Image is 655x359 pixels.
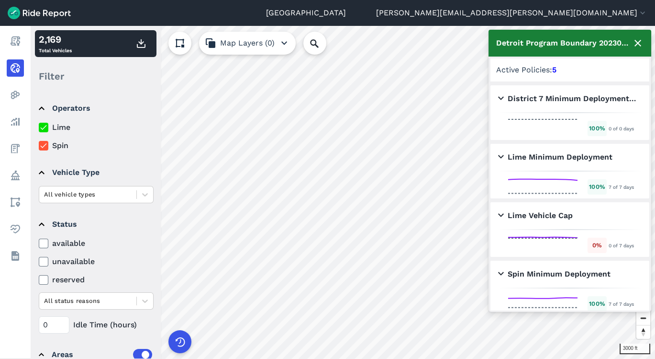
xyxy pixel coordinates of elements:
label: unavailable [39,256,154,267]
label: Spin [39,140,154,151]
strong: 5 [552,65,556,74]
h2: District 7 Minimum Deployment - Spin [498,93,638,104]
button: Reset bearing to north [636,325,650,339]
div: 0 of 0 days [609,124,634,133]
a: Datasets [7,247,24,265]
h2: Active Policies: [496,64,644,76]
h2: Spin Minimum Deployment [498,268,611,280]
a: Analyze [7,113,24,130]
button: Map Layers (0) [199,32,296,55]
canvas: Map [31,26,655,359]
div: Idle Time (hours) [39,316,154,334]
div: 2,169 [39,32,72,46]
div: 100 % [588,296,607,311]
input: Search Location or Vehicles [303,32,342,55]
a: Policy [7,167,24,184]
div: 0 of 7 days [609,241,634,250]
div: Filter [35,61,156,91]
label: available [39,238,154,249]
img: Ride Report [8,7,71,19]
a: Fees [7,140,24,157]
div: 100 % [588,179,607,194]
a: Heatmaps [7,86,24,104]
a: [GEOGRAPHIC_DATA] [266,7,346,19]
a: Areas [7,194,24,211]
label: reserved [39,274,154,286]
a: Health [7,220,24,238]
div: 100 % [588,121,607,136]
div: 3000 ft [620,344,650,354]
div: 7 of 7 days [609,300,634,308]
div: 0 % [588,238,607,253]
div: Total Vehicles [39,32,72,55]
h2: Lime Minimum Deployment [498,151,612,163]
h2: Lime Vehicle Cap [498,210,573,221]
button: [PERSON_NAME][EMAIL_ADDRESS][PERSON_NAME][DOMAIN_NAME] [376,7,647,19]
a: Report [7,33,24,50]
label: Lime [39,122,154,133]
div: 7 of 7 days [609,183,634,191]
a: Realtime [7,59,24,77]
h1: Detroit Program Boundary 20230718 [496,37,632,49]
summary: Status [39,211,152,238]
button: Zoom out [636,311,650,325]
summary: Vehicle Type [39,159,152,186]
summary: Operators [39,95,152,122]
